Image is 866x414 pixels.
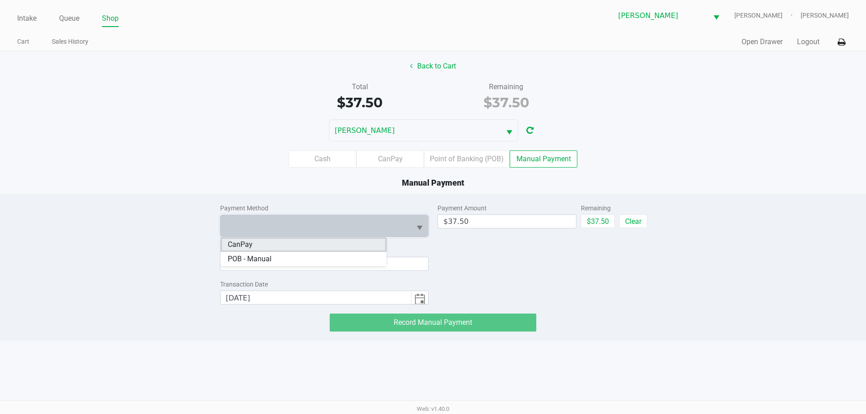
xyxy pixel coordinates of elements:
span: [PERSON_NAME] [335,125,495,136]
label: CanPay [356,150,424,168]
span: CanPay [228,239,253,250]
label: Cash [289,150,356,168]
div: Remaining [440,82,573,92]
button: Back to Cart [404,58,462,75]
div: Transaction Date [220,280,429,289]
div: Payment Method [220,204,429,213]
a: Queue [59,12,79,25]
input: null [221,291,411,305]
button: Select [501,120,518,141]
div: Payment Amount [438,204,576,213]
a: Shop [102,12,119,25]
app-submit-button: Record Manual Payment [330,314,536,332]
button: Logout [797,36,820,47]
div: Total [293,82,426,92]
div: Remaining [581,204,615,213]
label: Point of Banking (POB) [424,150,510,168]
span: [PERSON_NAME] [801,11,849,20]
span: POB - Manual [228,254,272,264]
button: Select [411,215,428,237]
a: Cart [17,36,29,47]
a: Sales History [52,36,88,47]
span: [PERSON_NAME] [618,10,702,21]
div: $37.50 [293,92,426,113]
button: Open Drawer [742,36,783,47]
div: $37.50 [440,92,573,113]
button: Clear [619,214,647,228]
span: Web: v1.40.0 [417,405,449,412]
span: [PERSON_NAME] [734,11,801,20]
a: Intake [17,12,37,25]
button: Toggle calendar [411,291,428,304]
button: $37.50 [581,214,615,228]
label: Manual Payment [510,150,577,168]
button: Select [708,5,725,26]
